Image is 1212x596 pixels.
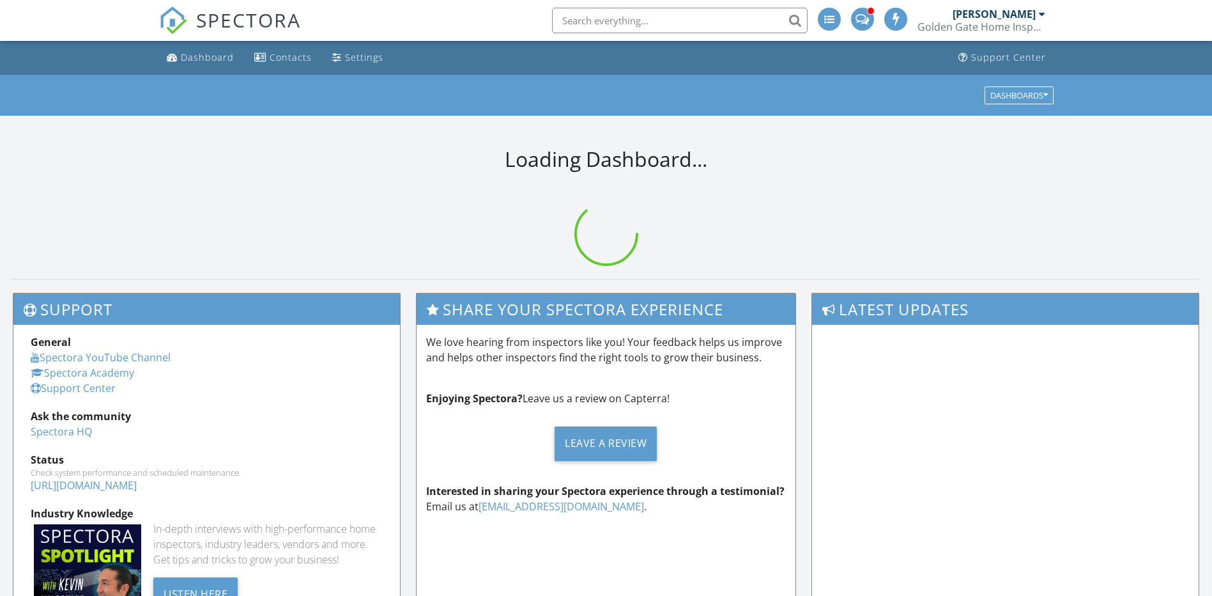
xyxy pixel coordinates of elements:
[990,91,1048,100] div: Dashboards
[426,334,786,365] p: We love hearing from inspectors like you! Your feedback helps us improve and helps other inspecto...
[31,467,383,478] div: Check system performance and scheduled maintenance.
[971,51,1046,63] div: Support Center
[985,86,1054,104] button: Dashboards
[162,46,239,70] a: Dashboard
[426,391,786,406] p: Leave us a review on Capterra!
[426,483,786,514] p: Email us at .
[31,335,71,349] strong: General
[196,6,301,33] span: SPECTORA
[479,499,644,514] a: [EMAIL_ADDRESS][DOMAIN_NAME]
[812,294,1199,325] h3: Latest Updates
[31,425,92,439] a: Spectora HQ
[31,478,137,492] a: [URL][DOMAIN_NAME]
[327,46,388,70] a: Settings
[426,416,786,471] a: Leave a Review
[917,20,1045,33] div: Golden Gate Home Inspections
[13,294,400,325] h3: Support
[417,294,795,325] h3: Share Your Spectora Experience
[159,17,301,44] a: SPECTORA
[953,46,1051,70] a: Support Center
[552,8,808,33] input: Search everything...
[345,51,383,63] div: Settings
[953,8,1036,20] div: [PERSON_NAME]
[426,391,523,405] strong: Enjoying Spectora?
[31,409,383,424] div: Ask the community
[249,46,317,70] a: Contacts
[270,51,312,63] div: Contacts
[31,452,383,467] div: Status
[426,484,785,498] strong: Interested in sharing your Spectora experience through a testimonial?
[555,427,657,461] div: Leave a Review
[31,366,134,380] a: Spectora Academy
[31,381,116,395] a: Support Center
[31,350,171,365] a: Spectora YouTube Channel
[159,6,187,35] img: The Best Home Inspection Software - Spectora
[31,506,383,521] div: Industry Knowledge
[153,521,383,567] div: In-depth interviews with high-performance home inspectors, industry leaders, vendors and more. Ge...
[181,51,234,63] div: Dashboard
